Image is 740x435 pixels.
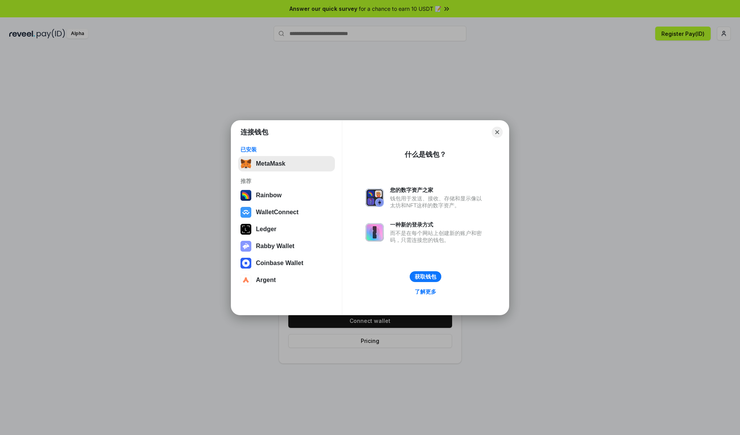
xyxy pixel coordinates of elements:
[390,221,486,228] div: 一种新的登录方式
[238,222,335,237] button: Ledger
[240,275,251,286] img: svg+xml,%3Csvg%20width%3D%2228%22%20height%3D%2228%22%20viewBox%3D%220%200%2028%2028%22%20fill%3D...
[256,260,303,267] div: Coinbase Wallet
[390,195,486,209] div: 钱包用于发送、接收、存储和显示像以太坊和NFT这样的数字资产。
[256,226,276,233] div: Ledger
[256,160,285,167] div: MetaMask
[405,150,446,159] div: 什么是钱包？
[365,223,384,242] img: svg+xml,%3Csvg%20xmlns%3D%22http%3A%2F%2Fwww.w3.org%2F2000%2Fsvg%22%20fill%3D%22none%22%20viewBox...
[238,188,335,203] button: Rainbow
[240,178,333,185] div: 推荐
[238,156,335,171] button: MetaMask
[256,192,282,199] div: Rainbow
[410,287,441,297] a: 了解更多
[390,230,486,244] div: 而不是在每个网站上创建新的账户和密码，只需连接您的钱包。
[240,241,251,252] img: svg+xml,%3Csvg%20xmlns%3D%22http%3A%2F%2Fwww.w3.org%2F2000%2Fsvg%22%20fill%3D%22none%22%20viewBox...
[256,209,299,216] div: WalletConnect
[240,224,251,235] img: svg+xml,%3Csvg%20xmlns%3D%22http%3A%2F%2Fwww.w3.org%2F2000%2Fsvg%22%20width%3D%2228%22%20height%3...
[238,272,335,288] button: Argent
[415,273,436,280] div: 获取钱包
[240,158,251,169] img: svg+xml,%3Csvg%20fill%3D%22none%22%20height%3D%2233%22%20viewBox%3D%220%200%2035%2033%22%20width%...
[492,127,503,138] button: Close
[240,128,268,137] h1: 连接钱包
[240,207,251,218] img: svg+xml,%3Csvg%20width%3D%2228%22%20height%3D%2228%22%20viewBox%3D%220%200%2028%2028%22%20fill%3D...
[256,277,276,284] div: Argent
[240,258,251,269] img: svg+xml,%3Csvg%20width%3D%2228%22%20height%3D%2228%22%20viewBox%3D%220%200%2028%2028%22%20fill%3D...
[415,288,436,295] div: 了解更多
[238,205,335,220] button: WalletConnect
[410,271,441,282] button: 获取钱包
[238,255,335,271] button: Coinbase Wallet
[390,186,486,193] div: 您的数字资产之家
[240,146,333,153] div: 已安装
[238,238,335,254] button: Rabby Wallet
[240,190,251,201] img: svg+xml,%3Csvg%20width%3D%22120%22%20height%3D%22120%22%20viewBox%3D%220%200%20120%20120%22%20fil...
[256,243,294,250] div: Rabby Wallet
[365,188,384,207] img: svg+xml,%3Csvg%20xmlns%3D%22http%3A%2F%2Fwww.w3.org%2F2000%2Fsvg%22%20fill%3D%22none%22%20viewBox...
